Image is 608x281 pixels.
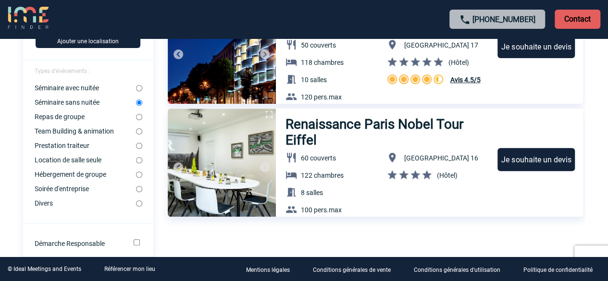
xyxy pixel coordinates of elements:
img: baseline_group_white_24dp-b.png [285,91,297,102]
h3: Renaissance Paris Nobel Tour Eiffel [285,116,489,148]
span: (Hôtel) [436,171,457,179]
label: Soirée d'entreprise [35,185,136,193]
span: Types d'évènements : [35,68,90,74]
div: © Ideal Meetings and Events [8,266,81,272]
img: baseline_location_on_white_24dp-b.png [386,39,398,50]
label: Team Building & animation [35,127,136,135]
img: baseline_hotel_white_24dp-b.png [285,169,297,181]
img: baseline_group_white_24dp-b.png [285,204,297,215]
span: 8 salles [301,189,323,196]
span: Avis 4.5/5 [450,76,480,84]
a: Politique de confidentialité [516,265,608,274]
label: Prestation traiteur [35,142,136,149]
input: Démarche Responsable [134,239,140,245]
img: baseline_meeting_room_white_24dp-b.png [285,73,297,85]
img: baseline_hotel_white_24dp-b.png [285,56,297,68]
label: Location de salle seule [35,156,136,164]
p: Politique de confidentialité [523,267,593,273]
span: 118 chambres [301,59,344,66]
span: 60 couverts [301,154,336,162]
span: [GEOGRAPHIC_DATA] 17 [404,41,478,49]
p: Mentions légales [246,267,290,273]
span: 100 pers.max [301,206,342,214]
a: Mentions légales [238,265,305,274]
label: Séminaire avec nuitée [35,84,136,92]
div: Je souhaite un devis [497,148,575,171]
span: 120 pers.max [301,93,342,101]
span: 10 salles [301,76,327,84]
p: Conditions générales d'utilisation [414,267,500,273]
img: baseline_restaurant_white_24dp-b.png [285,152,297,163]
a: Conditions générales de vente [305,265,406,274]
a: [PHONE_NUMBER] [472,15,535,24]
label: Séminaire sans nuitée [35,98,136,106]
img: 11.jpg [168,109,276,217]
span: 122 chambres [301,171,344,179]
img: baseline_location_on_white_24dp-b.png [386,152,398,163]
span: 50 couverts [301,41,336,49]
label: Divers [35,199,136,207]
img: baseline_meeting_room_white_24dp-b.png [285,186,297,198]
span: [GEOGRAPHIC_DATA] 16 [404,154,478,162]
label: Démarche Responsable [35,240,121,247]
img: call-24-px.png [459,14,471,25]
p: Conditions générales de vente [313,267,391,273]
div: Je souhaite un devis [497,35,575,58]
span: (Hôtel) [448,59,469,66]
a: Conditions générales d'utilisation [406,265,516,274]
a: Référencer mon lieu [104,266,155,272]
p: Contact [555,10,600,29]
img: baseline_restaurant_white_24dp-b.png [285,39,297,50]
label: Repas de groupe [35,113,136,121]
button: Ajouter une localisation [36,35,140,48]
label: Hébergement de groupe [35,171,136,178]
